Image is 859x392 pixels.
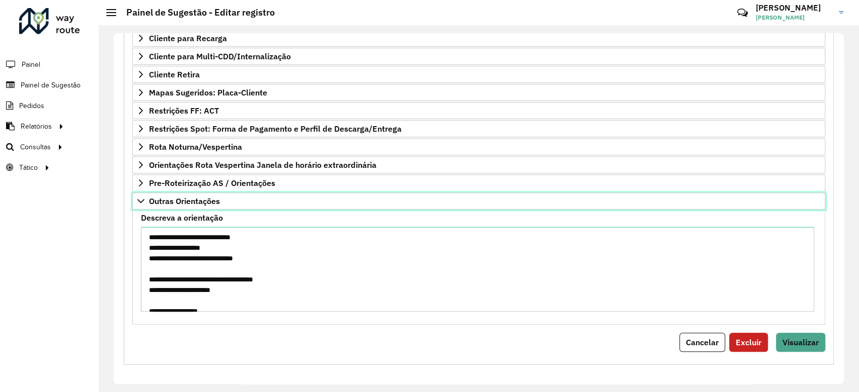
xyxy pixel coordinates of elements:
span: Cliente para Multi-CDD/Internalização [149,52,291,60]
a: Rota Noturna/Vespertina [132,138,825,155]
span: Painel de Sugestão [21,80,81,90]
span: Excluir [736,337,761,347]
span: Pre-Roteirização AS / Orientações [149,179,275,187]
span: Consultas [20,142,51,152]
span: Orientações Rota Vespertina Janela de horário extraordinária [149,161,376,169]
a: Outras Orientações [132,192,825,210]
span: [PERSON_NAME] [756,13,831,22]
span: Cliente para Recarga [149,34,227,42]
span: Relatórios [21,121,52,132]
a: Restrições FF: ACT [132,102,825,119]
span: Restrições Spot: Forma de Pagamento e Perfil de Descarga/Entrega [149,125,402,133]
a: Cliente para Recarga [132,30,825,47]
span: Cancelar [686,337,719,347]
h2: Painel de Sugestão - Editar registro [116,7,275,18]
a: Contato Rápido [732,2,753,24]
a: Orientações Rota Vespertina Janela de horário extraordinária [132,156,825,173]
a: Mapas Sugeridos: Placa-Cliente [132,84,825,101]
a: Restrições Spot: Forma de Pagamento e Perfil de Descarga/Entrega [132,120,825,137]
button: Excluir [729,333,768,352]
span: Outras Orientações [149,197,220,205]
span: Tático [19,162,38,173]
span: Visualizar [783,337,819,347]
span: Rota Noturna/Vespertina [149,143,242,151]
a: Cliente para Multi-CDD/Internalização [132,48,825,65]
span: Cliente Retira [149,70,200,78]
h3: [PERSON_NAME] [756,3,831,13]
a: Pre-Roteirização AS / Orientações [132,174,825,191]
span: Restrições FF: ACT [149,107,219,115]
span: Mapas Sugeridos: Placa-Cliente [149,88,267,96]
button: Visualizar [776,333,825,352]
a: Cliente Retira [132,66,825,83]
span: Painel [22,59,40,70]
label: Descreva a orientação [141,212,223,224]
button: Cancelar [679,333,725,352]
div: Outras Orientações [132,210,825,325]
span: Pedidos [19,101,44,111]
